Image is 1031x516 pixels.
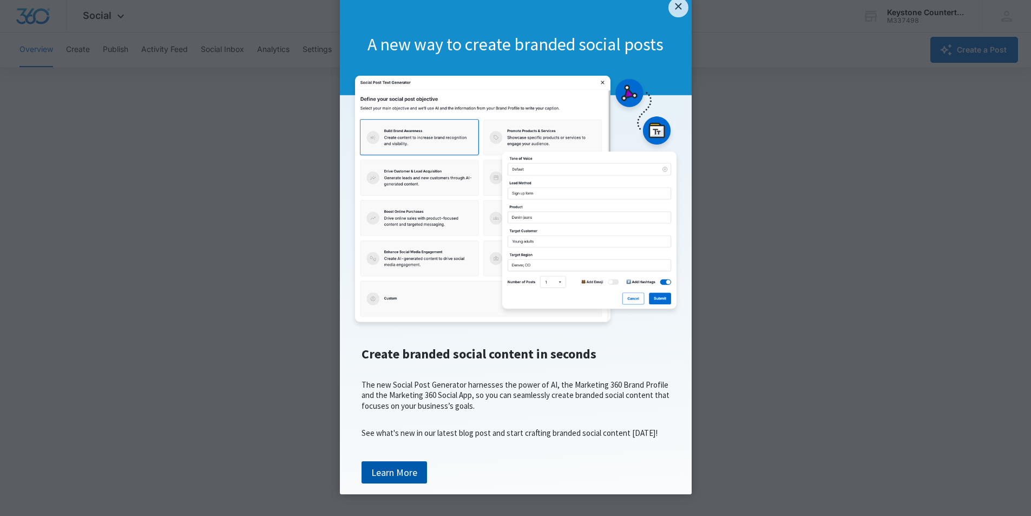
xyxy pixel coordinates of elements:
[362,345,596,362] span: Create branded social content in seconds
[362,428,658,438] span: See what's new in our latest blog post and start crafting branded social content [DATE]!
[340,34,692,56] h1: A new way to create branded social posts
[362,380,669,411] span: The new Social Post Generator harnesses the power of AI, the Marketing 360 Brand Profile and the ...
[362,461,427,484] a: Learn More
